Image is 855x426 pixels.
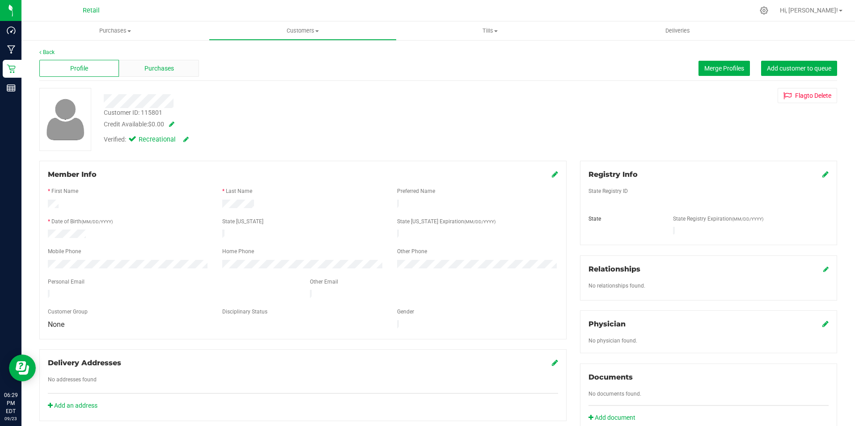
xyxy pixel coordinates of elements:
p: 06:29 PM EDT [4,391,17,415]
span: No physician found. [588,338,637,344]
inline-svg: Manufacturing [7,45,16,54]
div: State [582,215,666,223]
span: Documents [588,373,633,381]
label: Customer Group [48,308,88,316]
button: Flagto Delete [778,88,837,103]
label: Disciplinary Status [222,308,267,316]
label: Mobile Phone [48,247,81,255]
label: State Registry ID [588,187,628,195]
div: Customer ID: 115801 [104,108,162,117]
span: Purchases [21,27,209,35]
a: Back [39,49,55,55]
span: Deliveries [653,27,702,35]
label: Gender [397,308,414,316]
a: Purchases [21,21,209,40]
inline-svg: Retail [7,64,16,73]
a: Add document [588,413,640,422]
span: Purchases [144,64,174,73]
inline-svg: Reports [7,84,16,92]
span: Relationships [588,265,640,273]
button: Add customer to queue [761,61,837,76]
a: Customers [209,21,396,40]
a: Add an address [48,402,97,409]
div: Verified: [104,135,189,145]
span: $0.00 [148,121,164,128]
span: Customers [209,27,396,35]
a: Tills [397,21,584,40]
span: Member Info [48,170,97,179]
span: Recreational [139,135,174,145]
button: Merge Profiles [698,61,750,76]
div: Credit Available: [104,120,496,129]
span: (MM/DD/YYYY) [732,217,763,221]
label: No relationships found. [588,282,645,290]
span: Tills [397,27,584,35]
label: Other Phone [397,247,427,255]
span: Retail [83,7,100,14]
a: Deliveries [584,21,771,40]
iframe: Resource center [9,355,36,381]
label: Other Email [310,278,338,286]
span: Add customer to queue [767,65,831,72]
span: Merge Profiles [704,65,744,72]
span: Registry Info [588,170,638,179]
label: Home Phone [222,247,254,255]
label: Preferred Name [397,187,435,195]
span: Hi, [PERSON_NAME]! [780,7,838,14]
inline-svg: Dashboard [7,26,16,35]
label: State [US_STATE] Expiration [397,217,495,226]
div: Manage settings [758,6,770,15]
label: Personal Email [48,278,85,286]
span: (MM/DD/YYYY) [464,219,495,224]
span: (MM/DD/YYYY) [81,219,113,224]
span: None [48,320,64,329]
span: Physician [588,320,626,328]
label: First Name [51,187,78,195]
label: State [US_STATE] [222,217,263,226]
label: Last Name [226,187,252,195]
p: 09/23 [4,415,17,422]
span: No documents found. [588,391,641,397]
label: State Registry Expiration [673,215,763,223]
label: Date of Birth [51,217,113,226]
label: No addresses found [48,376,97,384]
span: Delivery Addresses [48,359,121,367]
span: Profile [70,64,88,73]
img: user-icon.png [42,96,89,142]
